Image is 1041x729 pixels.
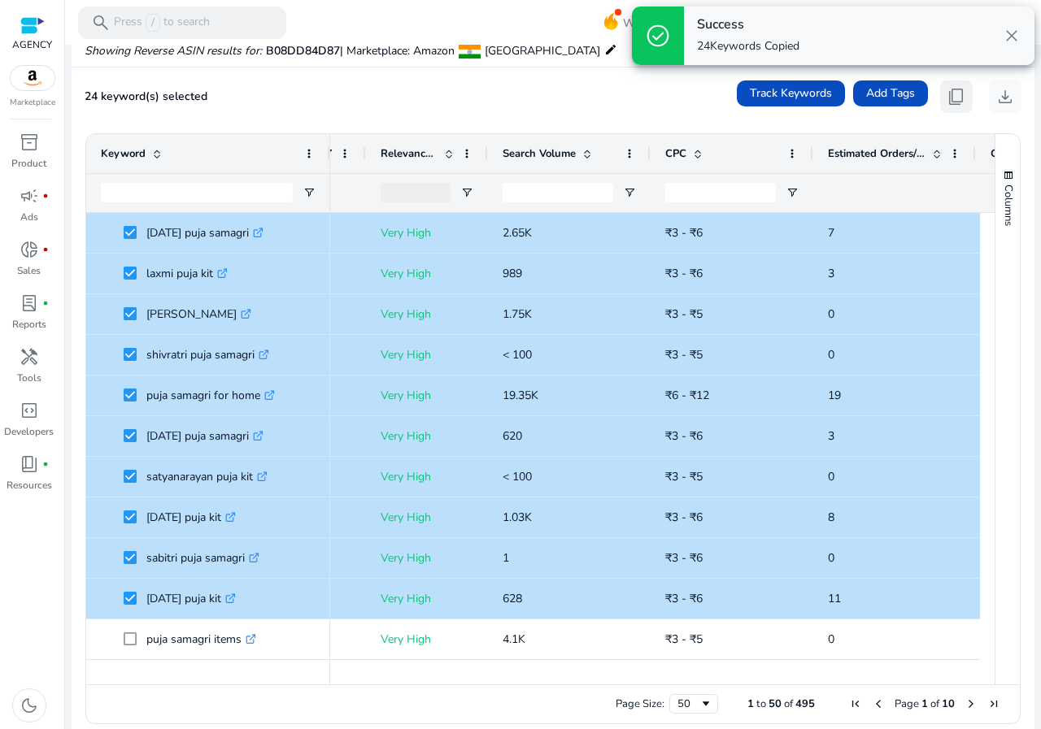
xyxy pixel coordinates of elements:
[303,186,316,199] button: Open Filter Menu
[20,696,39,715] span: dark_mode
[12,37,52,52] p: AGENCY
[381,419,473,453] p: Very High
[665,510,703,525] span: ₹3 - ₹6
[114,14,210,32] p: Press to search
[947,87,966,106] span: content_copy
[828,550,834,566] span: 0
[85,89,207,104] span: 24 keyword(s) selected
[381,541,473,575] p: Very High
[146,257,228,290] p: laxmi puja kit
[381,257,473,290] p: Very High
[697,17,799,33] h4: Success
[987,697,1000,710] div: Last Page
[460,186,473,199] button: Open Filter Menu
[85,43,262,59] i: Showing Reverse ASIN results for:
[503,266,522,281] span: 989
[828,146,926,161] span: Estimated Orders/Month
[1002,26,1021,46] span: close
[665,388,709,403] span: ₹6 - ₹12
[146,623,256,656] p: puja samagri items
[853,80,928,106] button: Add Tags
[146,501,236,534] p: [DATE] puja kit
[872,697,885,710] div: Previous Page
[665,225,703,241] span: ₹3 - ₹6
[756,696,766,711] span: to
[381,297,473,331] p: Very High
[381,216,473,250] p: Very High
[485,43,600,59] span: [GEOGRAPHIC_DATA]
[146,460,268,493] p: satyanarayan puja kit
[20,347,39,367] span: handyman
[101,146,146,161] span: Keyword
[381,146,438,161] span: Relevance Score
[381,501,473,534] p: Very High
[665,183,776,202] input: CPC Filter Input
[828,306,834,322] span: 0
[503,146,576,161] span: Search Volume
[1001,184,1016,226] span: Columns
[503,306,532,322] span: 1.75K
[828,347,834,362] span: 0
[381,460,473,493] p: Very High
[146,338,269,371] p: shivratri puja samagri
[340,43,455,59] span: | Marketplace: Amazon
[20,293,39,313] span: lab_profile
[10,97,55,109] p: Marketplace
[645,23,671,49] span: check_circle
[697,38,710,54] span: 24
[503,550,509,566] span: 1
[828,428,834,444] span: 3
[20,210,38,224] p: Ads
[146,297,251,331] p: [PERSON_NAME]
[12,317,46,332] p: Reports
[266,43,340,59] span: B08DD84D87
[784,696,793,711] span: of
[665,469,703,484] span: ₹3 - ₹5
[769,696,782,711] span: 50
[828,631,834,647] span: 0
[381,379,473,412] p: Very High
[503,428,522,444] span: 620
[11,66,54,90] img: amazon.svg
[146,379,275,412] p: puja samagri for home
[795,696,815,711] span: 495
[20,240,39,259] span: donut_small
[737,80,845,106] button: Track Keywords
[503,469,532,484] span: < 100
[503,631,525,647] span: 4.1K
[146,419,264,453] p: [DATE] puja samagri
[623,186,636,199] button: Open Filter Menu
[42,193,49,199] span: fiber_manual_record
[20,401,39,420] span: code_blocks
[381,338,473,371] p: Very High
[146,541,259,575] p: sabitri puja samagri
[697,38,799,54] p: Keywords Copied
[381,663,473,696] p: Very High
[7,478,52,493] p: Resources
[828,225,834,241] span: 7
[828,510,834,525] span: 8
[146,14,160,32] span: /
[381,582,473,615] p: Very High
[503,225,532,241] span: 2.65K
[866,85,915,102] span: Add Tags
[995,87,1015,106] span: download
[665,306,703,322] span: ₹3 - ₹5
[750,85,832,102] span: Track Keywords
[11,156,46,171] p: Product
[91,13,111,33] span: search
[42,300,49,306] span: fiber_manual_record
[20,454,39,474] span: book_4
[677,696,699,711] div: 50
[849,697,862,710] div: First Page
[20,132,39,152] span: inventory_2
[828,388,841,403] span: 19
[665,591,703,606] span: ₹3 - ₹6
[4,424,54,439] p: Developers
[942,696,955,711] span: 10
[895,696,919,711] span: Page
[604,40,617,59] mat-icon: edit
[503,183,613,202] input: Search Volume Filter Input
[146,663,232,696] p: sabitri puja kit
[965,697,978,710] div: Next Page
